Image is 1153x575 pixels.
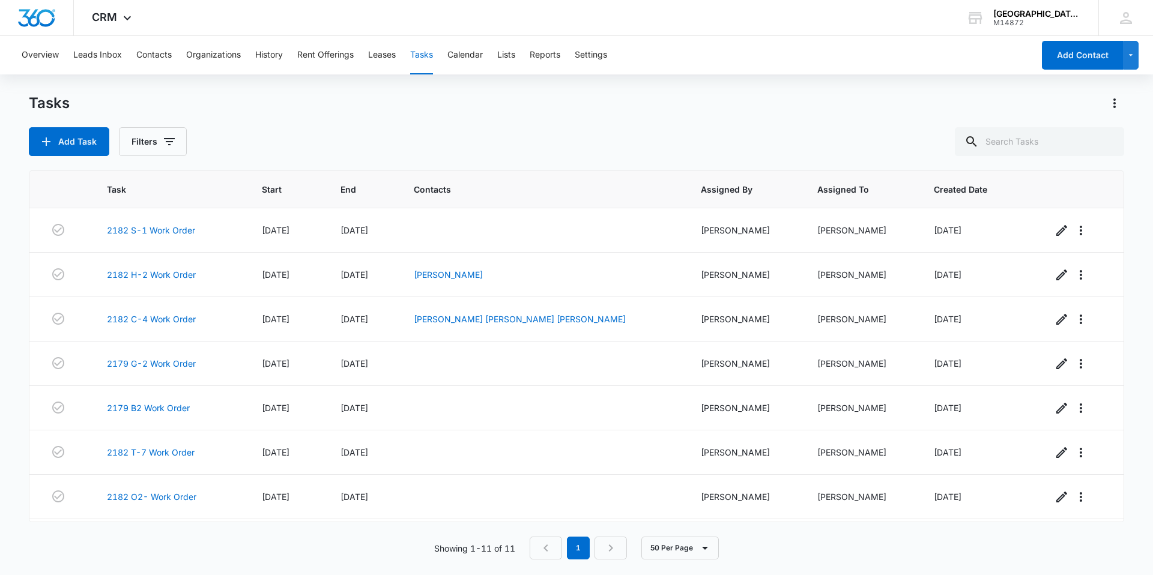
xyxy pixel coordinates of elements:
[107,446,195,459] a: 2182 T-7 Work Order
[107,490,196,503] a: 2182 O2- Work Order
[993,19,1081,27] div: account id
[701,490,788,503] div: [PERSON_NAME]
[107,402,190,414] a: 2179 B2 Work Order
[701,402,788,414] div: [PERSON_NAME]
[993,9,1081,19] div: account name
[73,36,122,74] button: Leads Inbox
[817,490,905,503] div: [PERSON_NAME]
[817,402,905,414] div: [PERSON_NAME]
[414,269,483,280] a: [PERSON_NAME]
[434,542,515,555] p: Showing 1-11 of 11
[1105,94,1124,113] button: Actions
[262,269,289,280] span: [DATE]
[29,127,109,156] button: Add Task
[701,224,788,236] div: [PERSON_NAME]
[107,357,196,370] a: 2179 G-2 Work Order
[955,127,1124,156] input: Search Tasks
[255,36,283,74] button: History
[934,403,961,413] span: [DATE]
[340,403,368,413] span: [DATE]
[817,357,905,370] div: [PERSON_NAME]
[340,225,368,235] span: [DATE]
[107,313,196,325] a: 2182 C-4 Work Order
[262,447,289,457] span: [DATE]
[410,36,433,74] button: Tasks
[119,127,187,156] button: Filters
[414,314,626,324] a: [PERSON_NAME] [PERSON_NAME] [PERSON_NAME]
[934,447,961,457] span: [DATE]
[340,447,368,457] span: [DATE]
[340,492,368,502] span: [DATE]
[701,446,788,459] div: [PERSON_NAME]
[701,313,788,325] div: [PERSON_NAME]
[934,358,961,369] span: [DATE]
[262,225,289,235] span: [DATE]
[107,183,216,196] span: Task
[186,36,241,74] button: Organizations
[340,269,368,280] span: [DATE]
[297,36,354,74] button: Rent Offerings
[368,36,396,74] button: Leases
[340,358,368,369] span: [DATE]
[107,268,196,281] a: 2182 H-2 Work Order
[262,492,289,502] span: [DATE]
[136,36,172,74] button: Contacts
[934,314,961,324] span: [DATE]
[817,446,905,459] div: [PERSON_NAME]
[340,183,368,196] span: End
[530,36,560,74] button: Reports
[530,537,627,559] nav: Pagination
[701,268,788,281] div: [PERSON_NAME]
[447,36,483,74] button: Calendar
[497,36,515,74] button: Lists
[817,268,905,281] div: [PERSON_NAME]
[262,403,289,413] span: [DATE]
[817,313,905,325] div: [PERSON_NAME]
[641,537,719,559] button: 50 Per Page
[414,183,654,196] span: Contacts
[262,183,294,196] span: Start
[29,94,70,112] h1: Tasks
[107,224,195,236] a: 2182 S-1 Work Order
[817,224,905,236] div: [PERSON_NAME]
[567,537,590,559] em: 1
[262,314,289,324] span: [DATE]
[934,492,961,502] span: [DATE]
[934,225,961,235] span: [DATE]
[934,269,961,280] span: [DATE]
[340,314,368,324] span: [DATE]
[92,11,117,23] span: CRM
[22,36,59,74] button: Overview
[575,36,607,74] button: Settings
[1042,41,1123,70] button: Add Contact
[817,183,888,196] span: Assigned To
[701,357,788,370] div: [PERSON_NAME]
[262,358,289,369] span: [DATE]
[701,183,771,196] span: Assigned By
[934,183,1006,196] span: Created Date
